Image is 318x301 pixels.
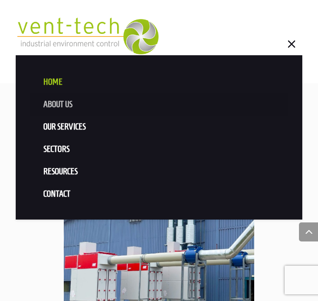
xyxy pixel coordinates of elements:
a: Resources [30,161,288,183]
a: Sectors [30,138,288,161]
a: Contact [30,183,288,205]
a: Our Services [30,116,288,138]
a: About us [30,93,288,116]
a: Home [30,71,288,93]
img: 2023-09-27T08_35_16.549ZVENT-TECH---Clear-background [16,18,159,54]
